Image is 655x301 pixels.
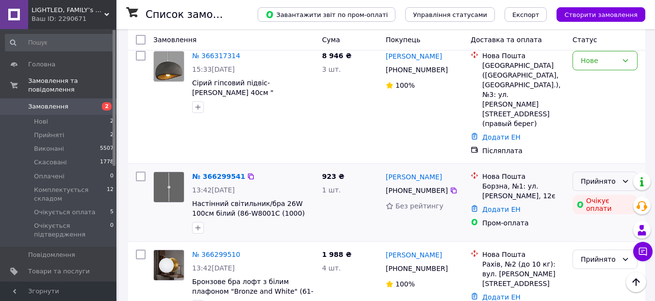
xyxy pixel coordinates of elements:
[322,186,341,194] span: 1 шт.
[146,9,244,20] h1: Список замовлень
[28,60,55,69] span: Головна
[505,7,547,22] button: Експорт
[384,63,450,77] div: [PHONE_NUMBER]
[581,254,618,265] div: Прийнято
[405,7,495,22] button: Управління статусами
[482,259,565,288] div: Рахів, №2 (до 10 кг): вул. [PERSON_NAME][STREET_ADDRESS]
[482,61,565,128] div: [GEOGRAPHIC_DATA] ([GEOGRAPHIC_DATA], [GEOGRAPHIC_DATA].), №3: ул. [PERSON_NAME][STREET_ADDRESS] ...
[482,181,565,201] div: Борзна, №1: ул. [PERSON_NAME], 12є
[153,250,184,281] a: Фото товару
[384,262,450,275] div: [PHONE_NUMBER]
[395,202,443,210] span: Без рейтингу
[154,250,184,280] img: Фото товару
[28,77,116,94] span: Замовлення та повідомлення
[482,206,521,213] a: Додати ЕН
[34,158,67,167] span: Скасовані
[322,251,352,258] span: 1 988 ₴
[153,172,184,203] a: Фото товару
[482,51,565,61] div: Нова Пошта
[581,55,618,66] div: Нове
[153,36,196,44] span: Замовлення
[153,51,184,82] a: Фото товару
[34,144,64,153] span: Виконані
[5,34,115,51] input: Пошук
[100,144,114,153] span: 5507
[482,293,521,301] a: Додати ЕН
[482,218,565,228] div: Пром-оплата
[322,65,341,73] span: 3 шт.
[413,11,487,18] span: Управління статусами
[34,172,65,181] span: Оплачені
[192,65,235,73] span: 15:33[DATE]
[482,250,565,259] div: Нова Пошта
[581,176,618,187] div: Прийнято
[192,79,298,106] a: Сірий гіпсовий підвіс-[PERSON_NAME] 40см "[PERSON_NAME]" (805-8002-1)
[192,264,235,272] span: 13:42[DATE]
[154,172,184,202] img: Фото товару
[482,172,565,181] div: Нова Пошта
[386,172,442,182] a: [PERSON_NAME]
[386,250,442,260] a: [PERSON_NAME]
[100,158,114,167] span: 1778
[102,102,112,111] span: 2
[192,251,240,258] a: № 366299510
[110,208,114,217] span: 5
[110,131,114,140] span: 2
[322,173,344,180] span: 923 ₴
[34,117,48,126] span: Нові
[386,36,420,44] span: Покупець
[192,186,235,194] span: 13:42[DATE]
[512,11,540,18] span: Експорт
[471,36,542,44] span: Доставка та оплата
[107,186,114,203] span: 12
[110,222,114,239] span: 0
[322,264,341,272] span: 4 шт.
[547,10,645,18] a: Створити замовлення
[34,186,107,203] span: Комплектується складом
[482,133,521,141] a: Додати ЕН
[573,195,638,214] div: Очікує оплати
[110,172,114,181] span: 0
[28,102,68,111] span: Замовлення
[28,251,75,259] span: Повідомлення
[626,272,646,292] button: Наверх
[34,131,64,140] span: Прийняті
[482,146,565,156] div: Післяплата
[154,51,184,81] img: Фото товару
[322,52,352,60] span: 8 946 ₴
[564,11,638,18] span: Створити замовлення
[28,267,90,276] span: Товари та послуги
[258,7,395,22] button: Завантажити звіт по пром-оплаті
[386,51,442,61] a: [PERSON_NAME]
[32,6,104,15] span: LIGHTLED, FAMILY’s LIGHT&GRILL
[395,280,415,288] span: 100%
[34,222,110,239] span: Очікується підтвердження
[192,200,305,227] a: Настінний світильник/бра 26W 100см білий (86-W8001C (1000) WH)
[32,15,116,23] div: Ваш ID: 2290671
[633,242,653,261] button: Чат з покупцем
[322,36,340,44] span: Cума
[395,81,415,89] span: 100%
[34,208,96,217] span: Очікується оплата
[557,7,645,22] button: Створити замовлення
[110,117,114,126] span: 2
[192,52,240,60] a: № 366317314
[384,184,450,197] div: [PHONE_NUMBER]
[192,173,245,180] a: № 366299541
[573,36,597,44] span: Статус
[265,10,388,19] span: Завантажити звіт по пром-оплаті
